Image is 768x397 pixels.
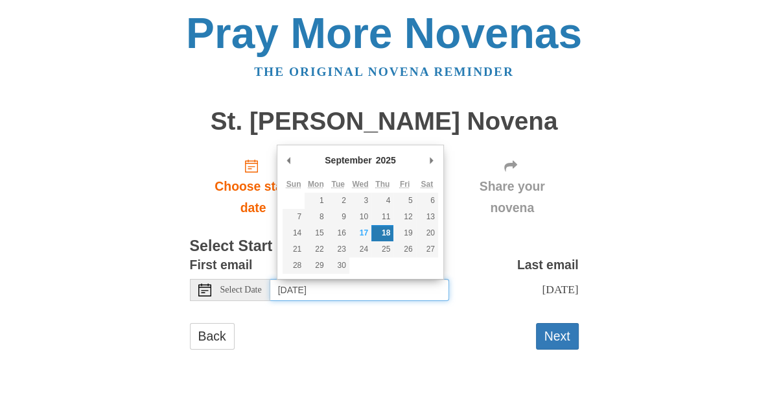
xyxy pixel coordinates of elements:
[283,241,305,258] button: 21
[305,258,327,274] button: 29
[400,180,410,189] abbr: Friday
[327,225,349,241] button: 16
[190,148,317,225] a: Choose start date
[305,193,327,209] button: 1
[190,323,235,350] a: Back
[517,254,579,276] label: Last email
[375,180,390,189] abbr: Thursday
[327,209,349,225] button: 9
[416,225,438,241] button: 20
[186,9,582,57] a: Pray More Novenas
[190,254,253,276] label: First email
[393,193,415,209] button: 5
[352,180,368,189] abbr: Wednesday
[331,180,344,189] abbr: Tuesday
[305,241,327,258] button: 22
[393,225,415,241] button: 19
[283,225,305,241] button: 14
[305,225,327,241] button: 15
[371,225,393,241] button: 18
[459,176,566,219] span: Share your novena
[190,238,579,255] h3: Select Start Date
[283,258,305,274] button: 28
[327,193,349,209] button: 2
[203,176,304,219] span: Choose start date
[283,209,305,225] button: 7
[323,150,373,170] div: September
[371,209,393,225] button: 11
[286,180,301,189] abbr: Sunday
[371,193,393,209] button: 4
[536,323,579,350] button: Next
[327,241,349,258] button: 23
[421,180,433,189] abbr: Saturday
[374,150,398,170] div: 2025
[393,209,415,225] button: 12
[220,285,262,295] span: Select Date
[349,209,371,225] button: 10
[327,258,349,274] button: 30
[416,241,438,258] button: 27
[270,279,449,301] input: Use the arrow keys to pick a date
[308,180,324,189] abbr: Monday
[416,193,438,209] button: 6
[349,241,371,258] button: 24
[542,283,578,296] span: [DATE]
[371,241,393,258] button: 25
[425,150,438,170] button: Next Month
[416,209,438,225] button: 13
[190,108,579,136] h1: St. [PERSON_NAME] Novena
[393,241,415,258] button: 26
[305,209,327,225] button: 8
[446,148,579,225] div: Click "Next" to confirm your start date first.
[254,65,514,78] a: The original novena reminder
[349,193,371,209] button: 3
[349,225,371,241] button: 17
[283,150,296,170] button: Previous Month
